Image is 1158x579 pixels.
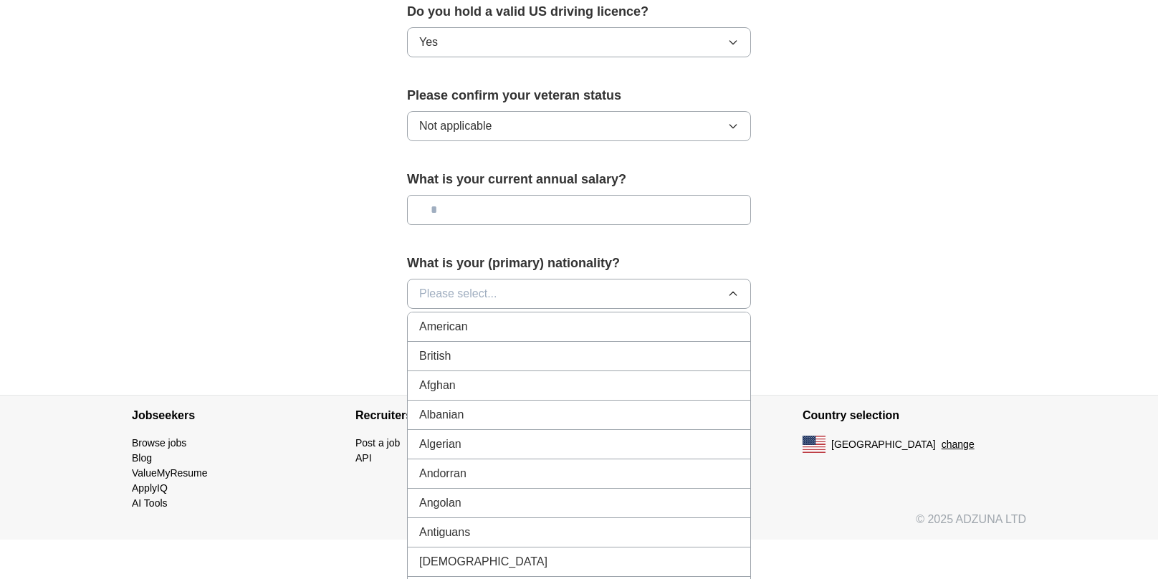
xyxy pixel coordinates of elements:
a: ValueMyResume [132,467,208,479]
h4: Country selection [803,396,1026,436]
a: Browse jobs [132,437,186,449]
span: Antiguans [419,524,470,541]
a: ApplyIQ [132,482,168,494]
span: Please select... [419,285,497,302]
a: API [355,452,372,464]
span: British [419,348,451,365]
label: Please confirm your veteran status [407,86,751,105]
div: © 2025 ADZUNA LTD [120,511,1038,540]
label: Do you hold a valid US driving licence? [407,2,751,21]
span: American [419,318,468,335]
button: Not applicable [407,111,751,141]
span: [DEMOGRAPHIC_DATA] [419,553,547,570]
span: Albanian [419,406,464,424]
button: Yes [407,27,751,57]
span: Andorran [419,465,466,482]
span: Algerian [419,436,461,453]
a: AI Tools [132,497,168,509]
span: Angolan [419,494,461,512]
img: US flag [803,436,826,453]
button: Please select... [407,279,751,309]
label: What is your current annual salary? [407,170,751,189]
label: What is your (primary) nationality? [407,254,751,273]
span: [GEOGRAPHIC_DATA] [831,437,936,452]
a: Post a job [355,437,400,449]
span: Afghan [419,377,456,394]
button: change [942,437,975,452]
span: Yes [419,34,438,51]
a: Blog [132,452,152,464]
span: Not applicable [419,118,492,135]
